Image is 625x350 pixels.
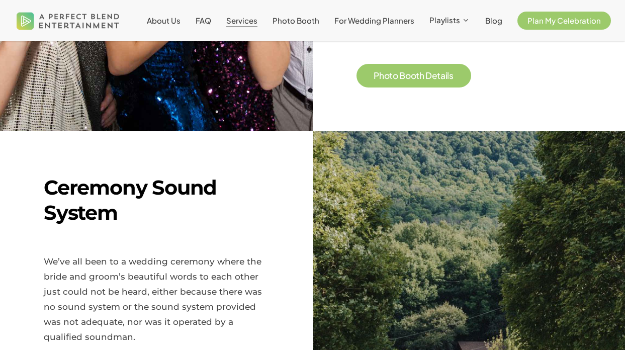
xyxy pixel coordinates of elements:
span: o [405,71,411,80]
span: h [419,71,424,80]
span: P [374,71,379,80]
a: Plan My Celebration [517,17,611,25]
a: FAQ [196,17,211,25]
span: e [432,71,437,80]
a: Photo Booth [273,17,319,25]
span: Blog [485,16,502,25]
span: FAQ [196,16,211,25]
a: About Us [147,17,181,25]
span: B [399,71,405,80]
span: t [416,71,419,80]
h2: Ceremony Sound System [44,175,269,225]
span: h [379,71,384,80]
span: About Us [147,16,181,25]
a: For Wedding Planners [334,17,414,25]
span: t [437,71,440,80]
span: s [449,71,454,80]
span: Photo Booth [273,16,319,25]
a: Services [226,17,257,25]
span: l [447,71,449,80]
span: a [440,71,445,80]
span: Plan My Celebration [527,16,601,25]
span: o [411,71,416,80]
span: i [445,71,448,80]
span: o [384,71,390,80]
span: Services [226,16,257,25]
a: Photo Booth Details [374,71,453,80]
span: We’ve all been to a wedding ceremony where the bride and groom’s beautiful words to each other ju... [44,256,262,342]
span: For Wedding Planners [334,16,414,25]
span: D [425,71,432,80]
a: Playlists [429,16,470,25]
span: o [393,71,398,80]
span: t [389,71,393,80]
span: Playlists [429,15,460,25]
a: Blog [485,17,502,25]
img: A Perfect Blend Entertainment [14,4,122,37]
